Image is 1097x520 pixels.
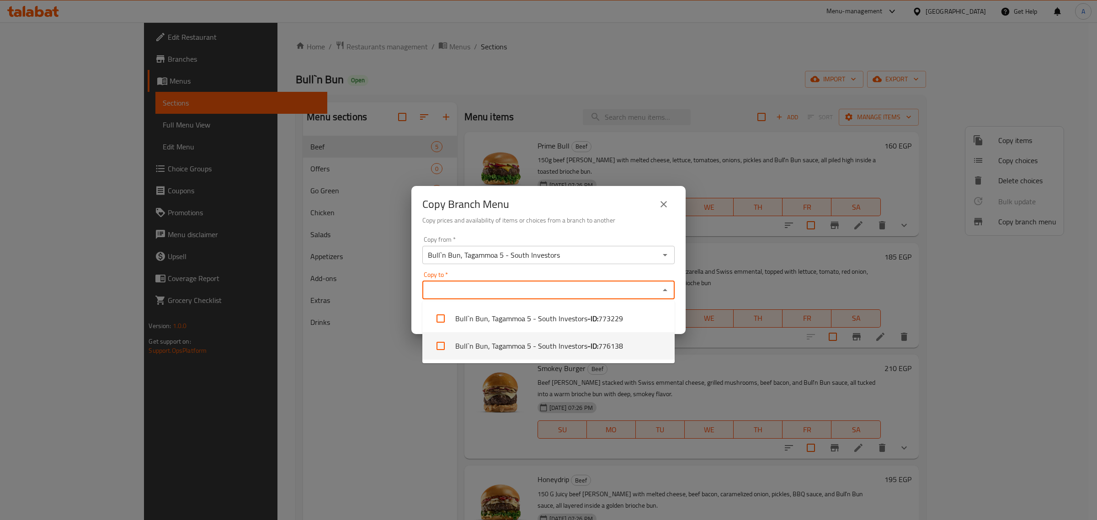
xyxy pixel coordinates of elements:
b: - ID: [587,340,598,351]
h6: Copy prices and availability of items or choices from a branch to another [422,215,675,225]
h2: Copy Branch Menu [422,197,509,212]
b: - ID: [587,313,598,324]
li: Bull`n Bun, Tagammoa 5 - South Investors [422,305,675,332]
button: Close [659,284,671,297]
span: 776138 [598,340,623,351]
span: 773229 [598,313,623,324]
button: close [653,193,675,215]
button: Open [659,249,671,261]
li: Bull`n Bun, Tagammoa 5 - South Investors [422,332,675,360]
